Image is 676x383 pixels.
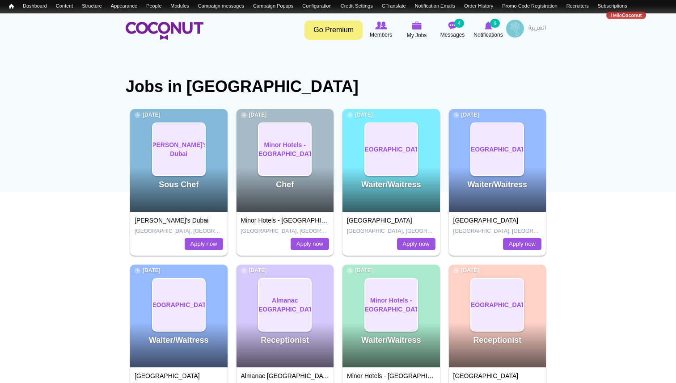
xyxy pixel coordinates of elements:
[63,12,89,19] a: Reports
[241,111,267,119] span: [DATE]
[194,2,249,10] a: Campaign messages
[126,22,203,40] img: Home
[453,217,519,224] a: [GEOGRAPHIC_DATA]
[498,2,562,10] a: Promo Code Registration
[440,30,465,39] span: Messages
[453,372,519,379] a: [GEOGRAPHIC_DATA]
[435,20,470,40] a: Messages Messages 4
[51,2,77,10] a: Content
[490,19,500,28] small: 6
[135,111,161,119] span: [DATE]
[467,180,527,189] a: Waiter/Waitress
[454,19,464,28] small: 4
[153,279,205,331] a: [GEOGRAPHIC_DATA]
[485,21,492,29] img: Notifications
[135,227,223,235] p: [GEOGRAPHIC_DATA], [GEOGRAPHIC_DATA]
[365,279,417,331] a: Minor Hotels - [GEOGRAPHIC_DATA]
[126,78,550,96] h1: Jobs in [GEOGRAPHIC_DATA]
[142,2,166,10] a: People
[473,30,503,39] span: Notifications
[646,12,672,19] a: Log out
[358,145,425,154] span: [GEOGRAPHIC_DATA]
[347,372,453,379] a: Minor Hotels - [GEOGRAPHIC_DATA]
[448,21,457,29] img: Messages
[593,2,632,10] a: Subscriptions
[347,217,412,224] a: [GEOGRAPHIC_DATA]
[524,20,550,38] a: العربية
[370,30,392,39] span: Members
[135,217,208,224] a: [PERSON_NAME]'s Dubai
[361,180,421,189] a: Waiter/Waitress
[471,279,523,331] a: [GEOGRAPHIC_DATA]
[375,21,387,29] img: Browse Members
[361,336,421,345] a: Waiter/Waitress
[407,31,427,40] span: My Jobs
[464,300,531,309] span: [GEOGRAPHIC_DATA]
[18,12,63,19] a: Unsubscribe List
[251,140,318,158] span: Minor Hotels - [GEOGRAPHIC_DATA]
[4,2,18,11] a: Home
[149,336,209,345] a: Waiter/Waitress
[135,372,200,379] a: [GEOGRAPHIC_DATA]
[150,140,207,158] span: [PERSON_NAME]'s Dubai
[159,180,199,189] a: Sous Chef
[453,267,479,274] span: [DATE]
[241,372,332,379] a: Almanac [GEOGRAPHIC_DATA]
[77,2,106,10] a: Structure
[397,238,435,250] a: Apply now
[251,296,318,314] span: Almanac [GEOGRAPHIC_DATA]
[453,111,479,119] span: [DATE]
[365,123,417,175] a: [GEOGRAPHIC_DATA]
[377,2,410,10] a: GTranslate
[259,123,311,175] a: Minor Hotels - [GEOGRAPHIC_DATA]
[241,227,330,235] p: [GEOGRAPHIC_DATA], [GEOGRAPHIC_DATA]
[410,2,460,10] a: Notification Emails
[298,2,336,10] a: Configuration
[464,145,531,154] span: [GEOGRAPHIC_DATA]
[153,123,205,175] a: [PERSON_NAME]'s Dubai
[363,20,399,40] a: Browse Members Members
[336,2,377,10] a: Credit Settings
[347,267,373,274] span: [DATE]
[135,267,161,274] span: [DATE]
[347,111,373,119] span: [DATE]
[106,2,142,10] a: Appearance
[503,238,541,250] a: Apply now
[304,21,363,40] a: Go Premium
[470,20,506,40] a: Notifications Notifications 6
[622,13,642,18] strong: Coconut
[453,227,542,235] p: [GEOGRAPHIC_DATA], [GEOGRAPHIC_DATA]
[460,2,498,10] a: Order History
[249,2,298,10] a: Campaign Popups
[9,3,14,9] span: Home
[241,217,347,224] a: Minor Hotels - [GEOGRAPHIC_DATA]
[259,279,311,331] a: Almanac [GEOGRAPHIC_DATA]
[145,300,212,309] span: [GEOGRAPHIC_DATA]
[473,336,521,345] a: Receptionist
[562,2,593,10] a: Recruiters
[276,180,294,189] a: Chef
[358,296,425,314] span: Minor Hotels - [GEOGRAPHIC_DATA]
[412,21,422,29] img: My Jobs
[261,336,309,345] a: Receptionist
[18,2,51,10] a: Dashboard
[399,20,435,41] a: My Jobs My Jobs
[185,238,223,250] a: Apply now
[347,227,435,235] p: [GEOGRAPHIC_DATA], [GEOGRAPHIC_DATA]
[241,267,267,274] span: [DATE]
[166,2,194,10] a: Modules
[471,123,523,175] a: [GEOGRAPHIC_DATA]
[606,12,646,19] a: HelloCoconut
[90,12,131,19] a: Invite Statistics
[291,238,329,250] a: Apply now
